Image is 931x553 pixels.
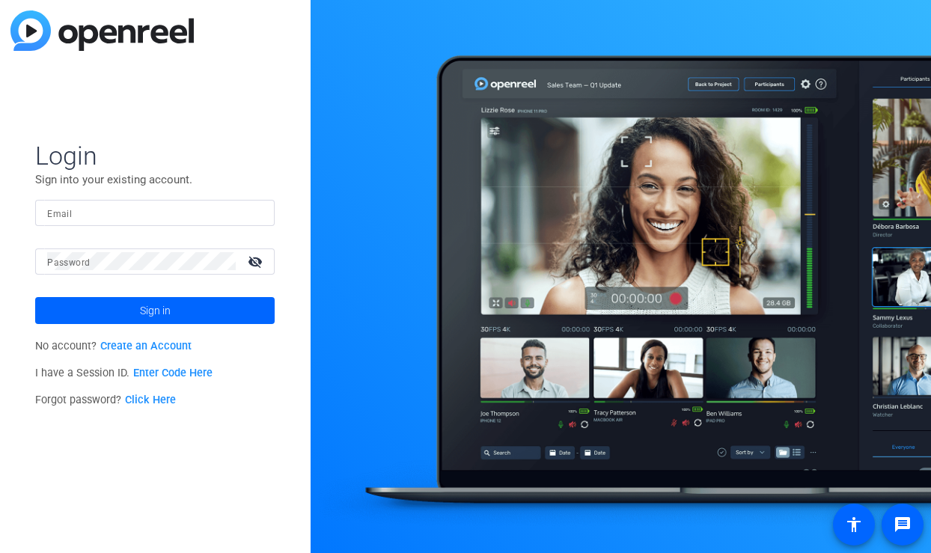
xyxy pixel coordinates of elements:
[47,204,263,221] input: Enter Email Address
[140,292,171,329] span: Sign in
[10,10,194,51] img: blue-gradient.svg
[845,516,863,534] mat-icon: accessibility
[35,367,213,379] span: I have a Session ID.
[35,140,275,171] span: Login
[35,394,176,406] span: Forgot password?
[35,297,275,324] button: Sign in
[133,367,213,379] a: Enter Code Here
[47,209,72,219] mat-label: Email
[35,340,192,352] span: No account?
[100,340,192,352] a: Create an Account
[35,171,275,188] p: Sign into your existing account.
[894,516,912,534] mat-icon: message
[125,394,176,406] a: Click Here
[239,251,275,272] mat-icon: visibility_off
[47,257,90,268] mat-label: Password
